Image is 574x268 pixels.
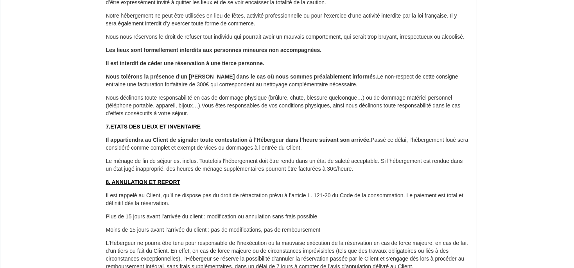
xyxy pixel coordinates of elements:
strong: Il appartiendra au Client de signaler toute contestation à l’Hébergeur dans l’heure suivant son a... [106,137,371,143]
strong: Nous tolérons la présence d’un [PERSON_NAME] dans le cas où nous sommes préalablement informés. [106,73,377,80]
p: Le ménage de fin de séjour est inclus. Toutefois l’hébergement doit être rendu dans un état de sa... [106,157,469,173]
p: Notre hébergement ne peut être utilisées en lieu de fêtes, activité professionnelle ou pour l’exe... [106,12,469,28]
u: 8. ANNULATION ET REPORT [106,179,181,185]
strong: Les lieux sont formellement interdits aux personnes mineures non accompagnées. [106,47,322,53]
p: Moins de 15 jours avant l’arrivée du client : pas de modifications, pas de remboursement [106,226,469,234]
strong: 7. [106,123,111,130]
p: Passé ce délai, l’hébergement loué sera considéré comme complet et exempt de vices ou dommages à ... [106,136,469,152]
u: ETATS DES LIEUX ET INVENTAIRE [110,123,201,130]
p: Nous déclinons toute responsabilité en cas de dommage physique (brûlure, chute, blessure quelconq... [106,94,469,118]
p: Nous nous réservons le droit de refuser tout individu qui pourrait avoir un mauvais comportement,... [106,33,469,41]
p: Il est rappelé au Client, qu’il ne dispose pas du droit de rétractation prévu à l’article L. 121-... [106,192,469,207]
strong: Il est interdit de céder une réservation à une tierce personne. [106,60,264,66]
p: Plus de 15 jours avant l’arrivée du client : modification ou annulation sans frais possible [106,213,469,221]
p: Le non-respect de cette consigne entraine une facturation forfaitaire de 300€ qui correspondent a... [106,73,469,89]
